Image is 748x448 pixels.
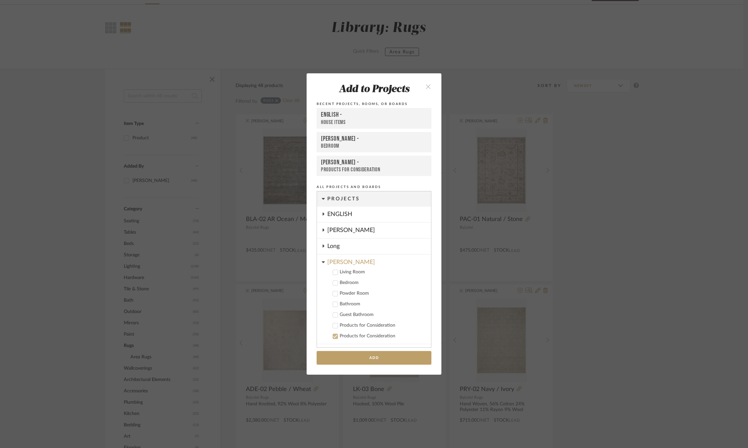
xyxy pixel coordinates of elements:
div: [PERSON_NAME] - [321,159,427,166]
div: [PERSON_NAME] - [321,135,427,143]
div: [PERSON_NAME] [327,344,431,360]
div: Powder Room [340,291,426,296]
div: Products for Consideration [340,323,426,328]
div: ENGLISH - [321,111,427,119]
div: Recent Projects, Rooms, or Boards [317,101,431,107]
div: Long [327,239,431,254]
div: Bathroom [340,301,426,307]
div: Add to Projects [317,84,431,95]
div: All Projects and Boards [317,184,431,190]
button: close [418,79,438,93]
div: [PERSON_NAME] [327,223,431,238]
div: Products for Consideration [340,333,426,339]
div: Bedroom [321,143,427,149]
div: Bedroom [340,280,426,286]
button: Add [317,351,431,365]
div: Products for Consideration [321,166,427,173]
div: Projects [327,191,431,207]
div: ENGLISH [327,207,431,222]
div: Guest Bathroom [340,312,426,318]
div: [PERSON_NAME] [327,255,431,266]
div: House Items [321,119,427,126]
div: Living Room [340,269,426,275]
